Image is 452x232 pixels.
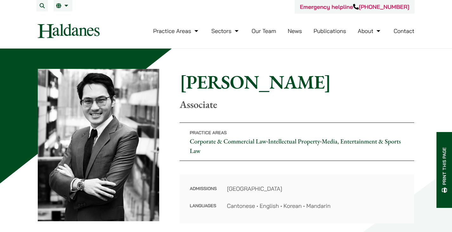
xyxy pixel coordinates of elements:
[227,202,404,210] dd: Cantonese • English • Korean • Mandarin
[56,3,70,8] a: EN
[180,70,414,93] h1: [PERSON_NAME]
[38,24,100,38] img: Logo of Haldanes
[300,3,409,10] a: Emergency helpline[PHONE_NUMBER]
[268,137,320,145] a: Intellectual Property
[180,123,414,161] p: • •
[358,27,382,35] a: About
[190,184,217,202] dt: Admissions
[252,27,276,35] a: Our Team
[211,27,240,35] a: Sectors
[190,202,217,210] dt: Languages
[394,27,415,35] a: Contact
[227,184,404,193] dd: [GEOGRAPHIC_DATA]
[153,27,200,35] a: Practice Areas
[190,130,227,136] span: Practice Areas
[190,137,401,155] a: Media, Entertainment & Sports Law
[190,137,266,145] a: Corporate & Commercial Law
[180,98,414,110] p: Associate
[314,27,346,35] a: Publications
[288,27,302,35] a: News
